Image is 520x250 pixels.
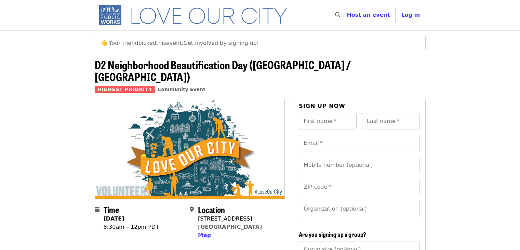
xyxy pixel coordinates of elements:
input: Last name [362,113,420,129]
span: Your friend picked this event . Get involved by signing up! [109,40,259,46]
div: 8:30am – 12pm PDT [104,223,159,231]
span: Map [198,232,211,238]
span: Are you signing up a group? [299,230,366,239]
i: map-marker-alt icon [190,206,194,213]
button: Log in [396,8,425,22]
a: Community Event [158,87,205,92]
input: First name [299,113,357,129]
span: D2 Neighborhood Beautification Day ([GEOGRAPHIC_DATA] / [GEOGRAPHIC_DATA]) [95,57,351,85]
a: Host an event [347,12,390,18]
img: SF Public Works - Home [95,4,297,26]
i: calendar icon [95,206,99,213]
span: Sign up now [299,103,345,109]
span: Log in [401,12,420,18]
input: Search [345,7,350,23]
span: Time [104,203,119,215]
span: Location [198,203,225,215]
i: search icon [335,12,341,18]
input: Mobile number (optional) [299,157,419,173]
input: Email [299,135,419,151]
button: Map [198,231,211,239]
input: Organization (optional) [299,201,419,217]
div: [STREET_ADDRESS] [198,215,262,223]
span: Highest Priority [95,86,155,93]
strong: [DATE] [104,215,124,222]
input: ZIP code [299,179,419,195]
span: waving emoji [101,40,107,46]
img: D2 Neighborhood Beautification Day (Russian Hill / Fillmore) organized by SF Public Works [95,99,285,199]
a: [GEOGRAPHIC_DATA] [198,224,262,230]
